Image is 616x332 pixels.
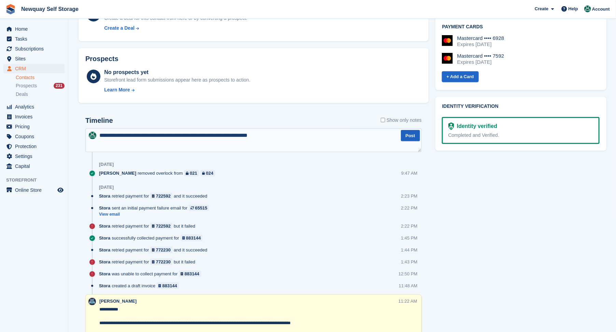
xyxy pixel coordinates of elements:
[56,186,65,194] a: Preview store
[99,299,137,304] span: [PERSON_NAME]
[448,132,593,139] div: Completed and Verified.
[99,235,110,241] span: Stora
[157,283,179,289] a: 883144
[99,170,136,176] span: [PERSON_NAME]
[184,271,199,277] div: 883144
[104,76,250,84] div: Storefront lead form submissions appear here as prospects to action.
[104,86,250,93] a: Learn More
[184,170,199,176] a: 021
[3,132,65,141] a: menu
[150,193,172,199] a: 722592
[99,259,110,265] span: Stora
[15,24,56,34] span: Home
[16,83,37,89] span: Prospects
[3,64,65,73] a: menu
[99,193,211,199] div: retried payment for and it succeeded
[206,170,213,176] div: 024
[442,71,479,83] a: + Add a Card
[16,74,65,81] a: Contacts
[15,161,56,171] span: Capital
[381,117,422,124] label: Show only notes
[442,53,453,64] img: Mastercard Logo
[584,5,591,12] img: JON
[190,170,197,176] div: 021
[457,41,504,47] div: Expires [DATE]
[442,35,453,46] img: Mastercard Logo
[401,259,417,265] div: 1:43 PM
[16,82,65,89] a: Prospects 231
[99,223,110,229] span: Stora
[104,25,247,32] a: Create a Deal
[179,271,201,277] a: 883144
[3,142,65,151] a: menu
[150,247,172,253] a: 772230
[104,25,135,32] div: Create a Deal
[89,132,96,139] img: JON
[15,122,56,131] span: Pricing
[162,283,177,289] div: 883144
[99,212,212,217] a: View email
[99,193,110,199] span: Stora
[3,185,65,195] a: menu
[535,5,548,12] span: Create
[442,104,600,109] h2: Identity verification
[104,86,130,93] div: Learn More
[99,271,205,277] div: was unable to collect payment for
[457,59,504,65] div: Expires [DATE]
[3,54,65,63] a: menu
[85,117,113,125] h2: Timeline
[200,170,215,176] a: 024
[99,283,182,289] div: created a draft invoice
[186,235,201,241] div: 883144
[99,205,110,211] span: Stora
[3,44,65,54] a: menu
[3,112,65,121] a: menu
[99,205,212,211] div: sent an initial payment failure email for
[15,54,56,63] span: Sites
[15,44,56,54] span: Subscriptions
[454,122,497,130] div: Identity verified
[99,170,219,176] div: removed overlock from
[3,102,65,112] a: menu
[99,259,199,265] div: retried payment for but it failed
[85,55,118,63] h2: Prospects
[398,271,418,277] div: 12:50 PM
[54,83,65,89] div: 231
[3,122,65,131] a: menu
[3,34,65,44] a: menu
[99,247,211,253] div: retried payment for and it succeeded
[401,235,417,241] div: 1:45 PM
[401,193,417,199] div: 2:23 PM
[99,223,199,229] div: retried payment for but it failed
[150,223,172,229] a: 722592
[15,151,56,161] span: Settings
[457,53,504,59] div: Mastercard •••• 7592
[3,161,65,171] a: menu
[6,177,68,184] span: Storefront
[3,151,65,161] a: menu
[99,247,110,253] span: Stora
[15,64,56,73] span: CRM
[401,205,417,211] div: 2:22 PM
[18,3,81,15] a: Newquay Self Storage
[99,185,114,190] div: [DATE]
[99,271,110,277] span: Stora
[457,35,504,41] div: Mastercard •••• 6928
[15,142,56,151] span: Protection
[15,112,56,121] span: Invoices
[99,283,110,289] span: Stora
[442,24,600,30] h2: Payment cards
[401,170,418,176] div: 9:47 AM
[15,132,56,141] span: Coupons
[401,247,417,253] div: 1:44 PM
[398,298,417,304] div: 11:22 AM
[448,122,454,130] img: Identity Verification Ready
[99,235,206,241] div: successfully collected payment for
[401,130,420,141] button: Post
[99,162,114,167] div: [DATE]
[401,223,417,229] div: 2:22 PM
[3,24,65,34] a: menu
[104,68,250,76] div: No prospects yet
[15,102,56,112] span: Analytics
[156,259,171,265] div: 772230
